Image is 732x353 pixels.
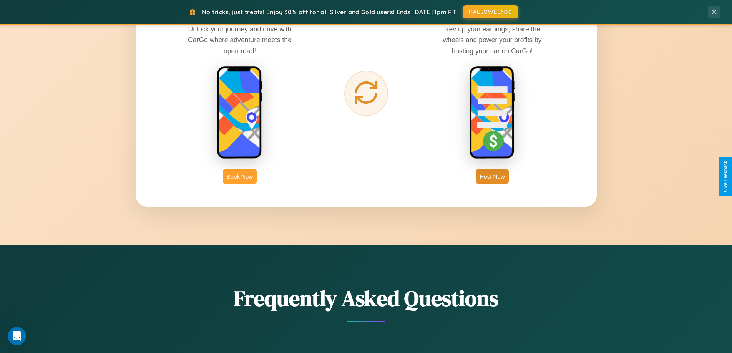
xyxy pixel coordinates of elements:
iframe: Intercom live chat [8,327,26,345]
p: Unlock your journey and drive with CarGo where adventure meets the open road! [182,24,297,56]
img: rent phone [217,66,263,160]
h2: Frequently Asked Questions [136,283,597,313]
div: Give Feedback [723,161,728,192]
p: Rev up your earnings, share the wheels and power your profits by hosting your car on CarGo! [435,24,550,56]
span: No tricks, just treats! Enjoy 30% off for all Silver and Gold users! Ends [DATE] 1pm PT. [202,8,457,16]
img: host phone [469,66,515,160]
button: Book Now [223,169,257,184]
button: HALLOWEEN30 [463,5,518,18]
button: Host Now [476,169,508,184]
